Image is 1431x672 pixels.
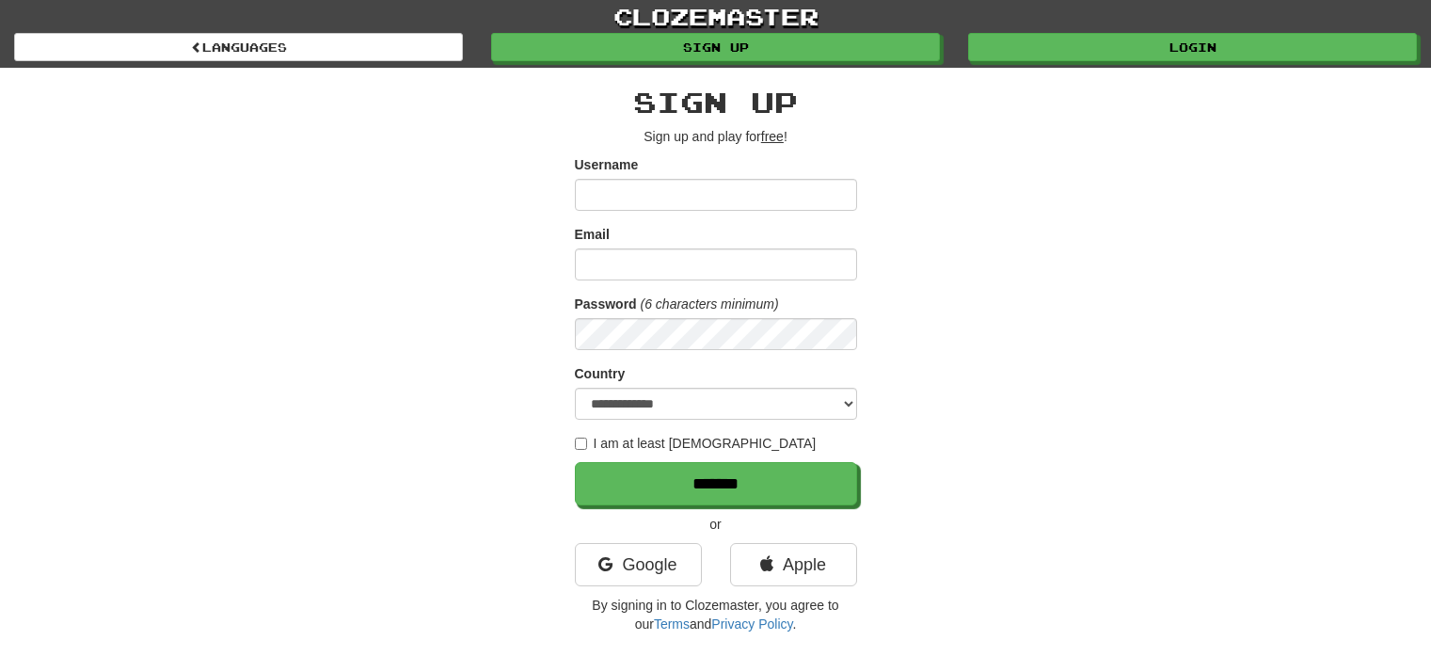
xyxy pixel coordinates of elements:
a: Privacy Policy [711,616,792,632]
u: free [761,129,784,144]
a: Sign up [491,33,940,61]
p: By signing in to Clozemaster, you agree to our and . [575,596,857,633]
label: I am at least [DEMOGRAPHIC_DATA] [575,434,817,453]
h2: Sign up [575,87,857,118]
a: Languages [14,33,463,61]
label: Country [575,364,626,383]
label: Email [575,225,610,244]
p: or [575,515,857,534]
em: (6 characters minimum) [641,296,779,312]
p: Sign up and play for ! [575,127,857,146]
label: Username [575,155,639,174]
a: Login [968,33,1417,61]
a: Apple [730,543,857,586]
input: I am at least [DEMOGRAPHIC_DATA] [575,438,587,450]
label: Password [575,295,637,313]
a: Terms [654,616,690,632]
a: Google [575,543,702,586]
